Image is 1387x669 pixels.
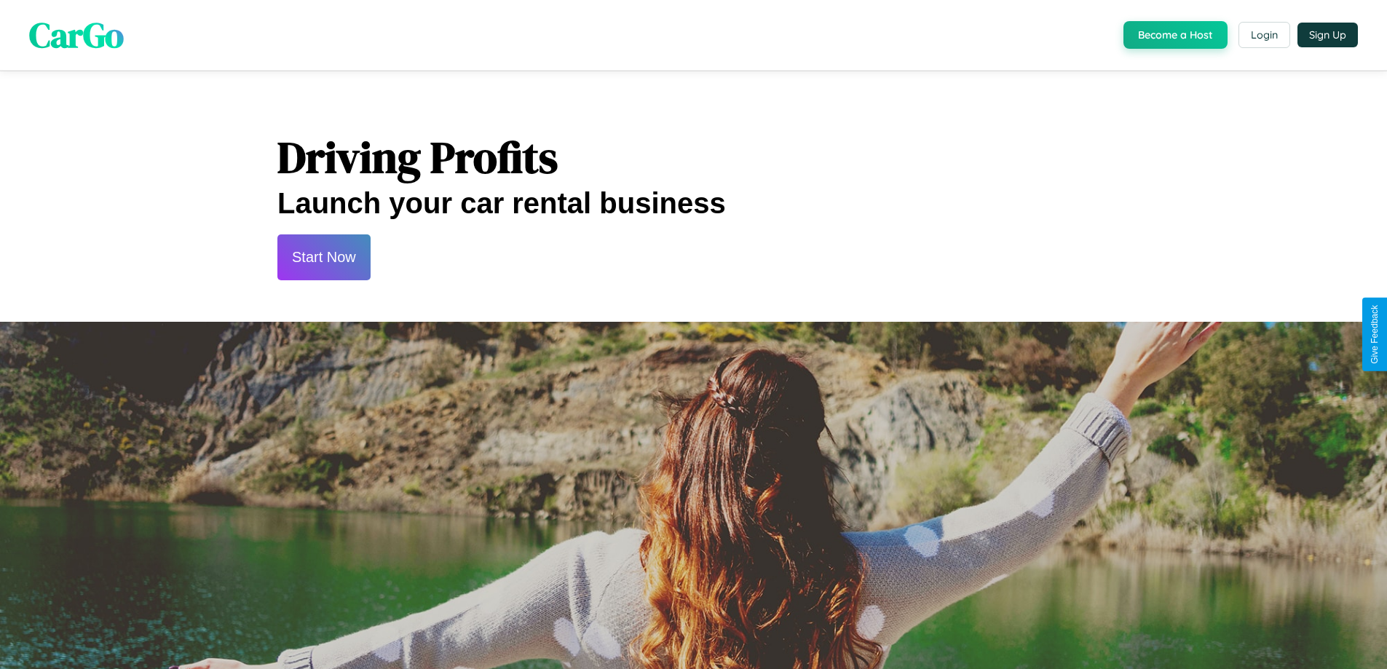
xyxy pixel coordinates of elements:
button: Become a Host [1123,21,1228,49]
button: Start Now [277,234,371,280]
h1: Driving Profits [277,127,1110,187]
div: Give Feedback [1370,305,1380,364]
button: Login [1238,22,1290,48]
h2: Launch your car rental business [277,187,1110,220]
button: Sign Up [1297,23,1358,47]
span: CarGo [29,11,124,59]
